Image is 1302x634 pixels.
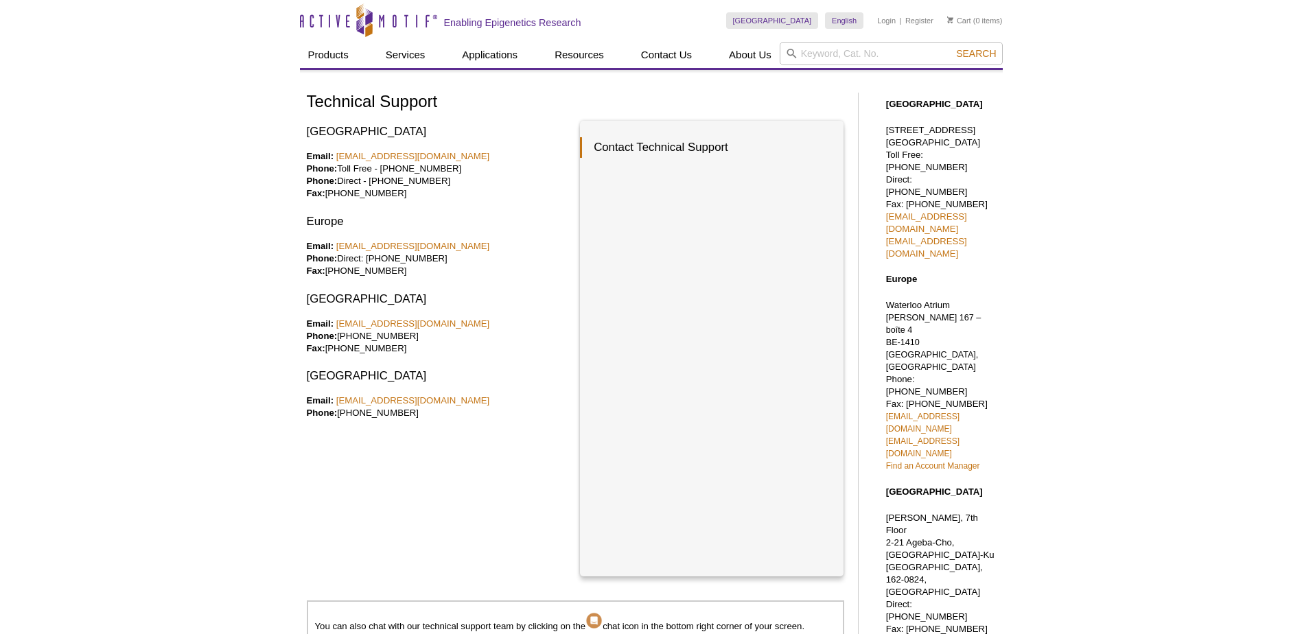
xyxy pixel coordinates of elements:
strong: Email: [307,241,334,251]
a: Products [300,42,357,68]
strong: Fax: [307,266,325,276]
strong: Fax: [307,343,325,353]
h2: Enabling Epigenetics Research [444,16,581,29]
strong: Email: [307,151,334,161]
img: Your Cart [947,16,953,23]
a: [EMAIL_ADDRESS][DOMAIN_NAME] [886,211,967,234]
strong: Phone: [307,253,338,263]
a: Login [877,16,896,25]
h3: [GEOGRAPHIC_DATA] [307,291,570,307]
a: Register [905,16,933,25]
a: [EMAIL_ADDRESS][DOMAIN_NAME] [336,241,490,251]
strong: [GEOGRAPHIC_DATA] [886,486,983,497]
p: Waterloo Atrium Phone: [PHONE_NUMBER] Fax: [PHONE_NUMBER] [886,299,996,472]
a: [EMAIL_ADDRESS][DOMAIN_NAME] [336,151,490,161]
p: [STREET_ADDRESS] [GEOGRAPHIC_DATA] Toll Free: [PHONE_NUMBER] Direct: [PHONE_NUMBER] Fax: [PHONE_N... [886,124,996,260]
span: [PERSON_NAME] 167 – boîte 4 BE-1410 [GEOGRAPHIC_DATA], [GEOGRAPHIC_DATA] [886,313,981,372]
a: English [825,12,863,29]
a: Services [377,42,434,68]
a: [EMAIL_ADDRESS][DOMAIN_NAME] [886,436,960,458]
h3: [GEOGRAPHIC_DATA] [307,124,570,140]
strong: [GEOGRAPHIC_DATA] [886,99,983,109]
strong: Phone: [307,176,338,186]
h3: [GEOGRAPHIC_DATA] [307,368,570,384]
strong: Phone: [307,408,338,418]
a: [EMAIL_ADDRESS][DOMAIN_NAME] [336,395,490,406]
a: Contact Us [633,42,700,68]
p: [PHONE_NUMBER] [PHONE_NUMBER] [307,318,570,355]
button: Search [952,47,1000,60]
span: Search [956,48,996,59]
a: Cart [947,16,971,25]
h1: Technical Support [307,93,844,113]
li: | [900,12,902,29]
input: Keyword, Cat. No. [780,42,1003,65]
a: [EMAIL_ADDRESS][DOMAIN_NAME] [886,412,960,434]
a: About Us [721,42,780,68]
p: [PHONE_NUMBER] [307,395,570,419]
h3: Europe [307,213,570,230]
strong: Fax: [307,188,325,198]
strong: Email: [307,318,334,329]
p: You can also chat with our technical support team by clicking on the chat icon in the bottom righ... [315,612,836,633]
h3: Contact Technical Support [580,137,830,158]
a: [GEOGRAPHIC_DATA] [726,12,819,29]
a: Resources [546,42,612,68]
a: Find an Account Manager [886,461,980,471]
a: [EMAIL_ADDRESS][DOMAIN_NAME] [886,236,967,259]
strong: Email: [307,395,334,406]
strong: Phone: [307,331,338,341]
a: Applications [454,42,526,68]
img: Intercom Chat [585,612,603,629]
strong: Europe [886,274,917,284]
li: (0 items) [947,12,1003,29]
a: [EMAIL_ADDRESS][DOMAIN_NAME] [336,318,490,329]
strong: Phone: [307,163,338,174]
p: Toll Free - [PHONE_NUMBER] Direct - [PHONE_NUMBER] [PHONE_NUMBER] [307,150,570,200]
p: Direct: [PHONE_NUMBER] [PHONE_NUMBER] [307,240,570,277]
